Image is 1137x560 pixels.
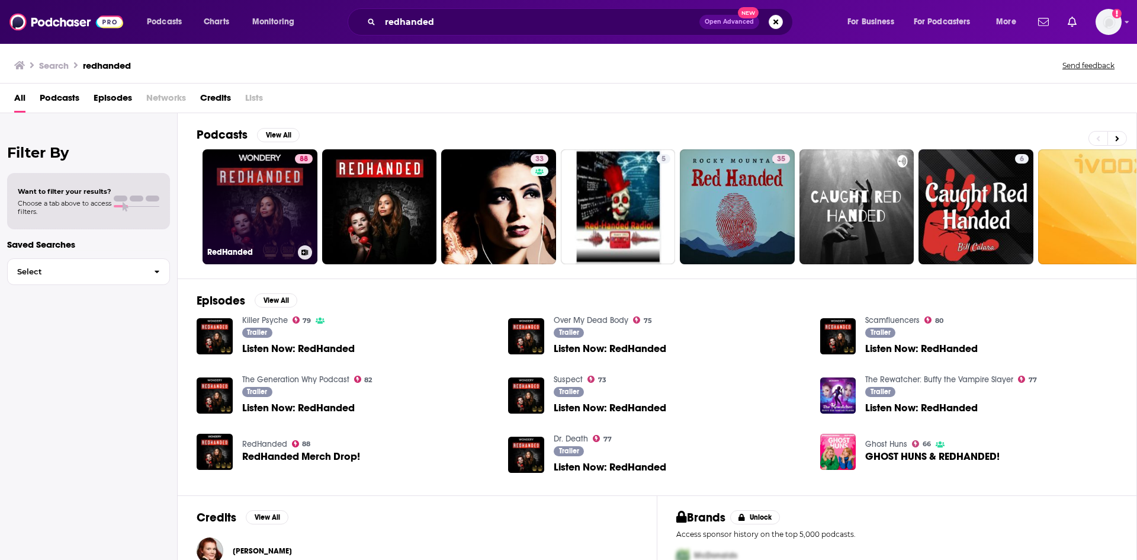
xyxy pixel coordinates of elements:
[146,88,186,113] span: Networks
[554,403,666,413] span: Listen Now: RedHanded
[255,293,297,308] button: View All
[820,377,856,414] img: Listen Now: RedHanded
[40,88,79,113] a: Podcasts
[292,440,311,447] a: 88
[1096,9,1122,35] span: Logged in as evankrask
[197,377,233,414] img: Listen Now: RedHanded
[865,375,1013,385] a: The Rewatcher: Buffy the Vampire Slayer
[197,510,236,525] h2: Credits
[559,447,579,455] span: Trailer
[197,127,248,142] h2: Podcasts
[644,318,652,324] span: 75
[1096,9,1122,35] button: Show profile menu
[441,149,556,264] a: 33
[633,316,652,324] a: 75
[676,510,725,525] h2: Brands
[865,315,920,325] a: Scamfluencers
[242,344,355,354] a: Listen Now: RedHanded
[1096,9,1122,35] img: User Profile
[554,462,666,472] a: Listen Now: RedHanded
[1112,9,1122,18] svg: Add a profile image
[865,439,907,449] a: Ghost Huns
[303,318,311,324] span: 79
[380,12,699,31] input: Search podcasts, credits, & more...
[871,388,891,395] span: Trailer
[554,375,583,385] a: Suspect
[554,344,666,354] a: Listen Now: RedHanded
[257,128,300,142] button: View All
[865,452,1000,462] a: GHOST HUNS & REDHANDED!
[359,8,804,36] div: Search podcasts, credits, & more...
[918,149,1033,264] a: 6
[839,12,909,31] button: open menu
[207,247,293,257] h3: RedHanded
[242,452,360,462] span: RedHanded Merch Drop!
[705,19,754,25] span: Open Advanced
[247,329,267,336] span: Trailer
[197,510,288,525] a: CreditsView All
[83,60,131,71] h3: redhanded
[197,127,300,142] a: PodcastsView All
[233,546,292,556] a: Hannah Maguire
[18,199,111,216] span: Choose a tab above to access filters.
[7,144,170,161] h2: Filter By
[772,154,790,164] a: 35
[147,14,182,30] span: Podcasts
[14,88,25,113] span: All
[242,375,349,385] a: The Generation Why Podcast
[302,441,310,447] span: 88
[1018,376,1037,383] a: 77
[200,88,231,113] a: Credits
[295,154,313,164] a: 88
[197,318,233,354] img: Listen Now: RedHanded
[554,315,628,325] a: Over My Dead Body
[247,388,267,395] span: Trailer
[293,316,311,324] a: 79
[593,435,612,442] a: 77
[587,376,606,383] a: 73
[508,318,544,354] img: Listen Now: RedHanded
[912,440,931,447] a: 66
[9,11,123,33] img: Podchaser - Follow, Share and Rate Podcasts
[1059,60,1118,71] button: Send feedback
[865,403,978,413] span: Listen Now: RedHanded
[508,437,544,473] img: Listen Now: RedHanded
[603,437,612,442] span: 77
[865,344,978,354] a: Listen Now: RedHanded
[1029,377,1037,383] span: 77
[242,439,287,449] a: RedHanded
[820,318,856,354] img: Listen Now: RedHanded
[508,377,544,414] a: Listen Now: RedHanded
[197,293,297,308] a: EpisodesView All
[39,60,69,71] h3: Search
[8,268,144,276] span: Select
[598,377,606,383] span: 73
[364,377,372,383] span: 82
[699,15,759,29] button: Open AdvancedNew
[730,510,781,524] button: Unlock
[139,12,197,31] button: open menu
[847,14,894,30] span: For Business
[680,149,795,264] a: 35
[559,329,579,336] span: Trailer
[252,14,294,30] span: Monitoring
[820,434,856,470] img: GHOST HUNS & REDHANDED!
[7,239,170,250] p: Saved Searches
[242,315,288,325] a: Killer Psyche
[197,434,233,470] img: RedHanded Merch Drop!
[18,187,111,196] span: Want to filter your results?
[561,149,676,264] a: 5
[94,88,132,113] a: Episodes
